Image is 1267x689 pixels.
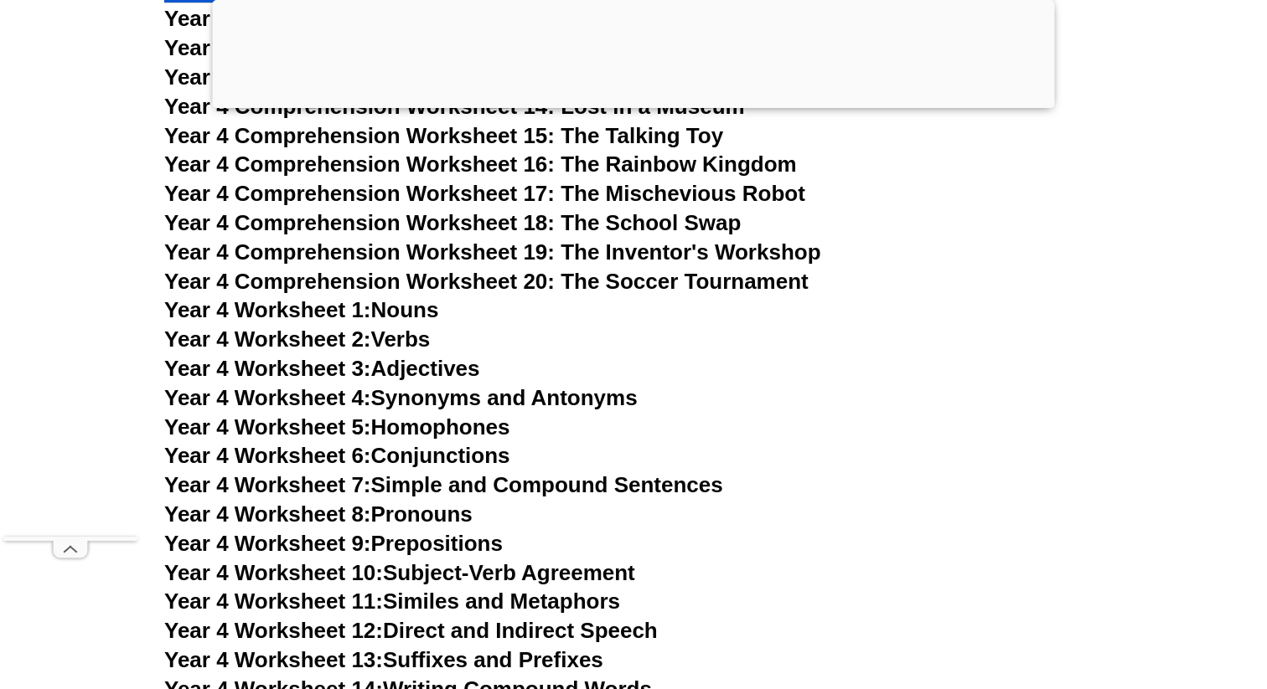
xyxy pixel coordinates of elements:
a: Year 4 Comprehension Worksheet 13: The Lost Book [164,64,712,90]
span: Year 4 Worksheet 11: [164,589,383,614]
span: Year 4 Worksheet 12: [164,618,383,643]
span: Year 4 Worksheet 8: [164,501,371,527]
a: Year 4 Comprehension Worksheet 12: The Flying Adventure [164,35,783,60]
a: Year 4 Comprehension Worksheet 14: Lost in a Museum [164,94,745,119]
a: Year 4 Worksheet 2:Verbs [164,327,430,352]
a: Year 4 Worksheet 7:Simple and Compound Sentences [164,472,723,497]
a: Year 4 Comprehension Worksheet 17: The Mischevious Robot [164,181,805,206]
span: Year 4 Worksheet 2: [164,327,371,352]
a: Year 4 Worksheet 5:Homophones [164,414,510,440]
a: Year 4 Worksheet 3:Adjectives [164,356,480,381]
a: Year 4 Worksheet 12:Direct and Indirect Speech [164,618,658,643]
span: Year 4 Worksheet 9: [164,531,371,556]
a: Year 4 Comprehension Worksheet 11: The School Play [164,6,729,31]
a: Year 4 Worksheet 4:Synonyms and Antonyms [164,385,638,410]
span: Year 4 Worksheet 4: [164,385,371,410]
a: Year 4 Worksheet 6:Conjunctions [164,443,510,468]
a: Year 4 Comprehension Worksheet 20: The Soccer Tournament [164,269,809,294]
a: Year 4 Worksheet 9:Prepositions [164,531,503,556]
span: Year 4 Worksheet 13: [164,647,383,672]
span: Year 4 Worksheet 1: [164,297,371,322]
span: Year 4 Worksheet 6: [164,443,371,468]
a: Year 4 Worksheet 8:Pronouns [164,501,473,527]
a: Year 4 Worksheet 13:Suffixes and Prefixes [164,647,603,672]
a: Year 4 Worksheet 11:Similes and Metaphors [164,589,620,614]
a: Year 4 Worksheet 1:Nouns [164,297,438,322]
span: Year 4 Worksheet 3: [164,356,371,381]
span: Year 4 Worksheet 7: [164,472,371,497]
span: Year 4 Worksheet 5: [164,414,371,440]
a: Year 4 Comprehension Worksheet 16: The Rainbow Kingdom [164,152,797,177]
a: Year 4 Comprehension Worksheet 19: The Inventor's Workshop [164,239,821,265]
span: Year 4 Worksheet 10: [164,560,383,585]
a: Year 4 Worksheet 10:Subject-Verb Agreement [164,560,635,585]
iframe: Advertisement [3,34,137,537]
iframe: Chat Widget [980,500,1267,689]
a: Year 4 Comprehension Worksheet 15: The Talking Toy [164,123,723,148]
a: Year 4 Comprehension Worksheet 18: The School Swap [164,210,741,235]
